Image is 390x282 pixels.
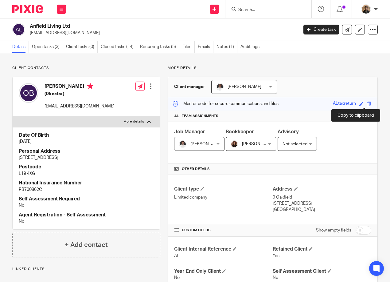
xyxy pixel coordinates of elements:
[12,5,43,13] img: Pixie
[174,276,180,280] span: No
[45,91,115,97] h5: (Director)
[238,7,293,13] input: Search
[283,142,307,146] span: Not selected
[174,84,205,90] h3: Client manager
[273,186,371,192] h4: Address
[273,207,371,213] p: [GEOGRAPHIC_DATA]
[19,196,154,202] h4: Self Assessment Required
[198,41,213,53] a: Emails
[174,194,273,200] p: Limited company
[19,155,154,161] p: [STREET_ADDRESS]
[65,240,108,250] h4: + Add contact
[273,254,279,258] span: Yes
[216,83,224,91] img: dom%20slack.jpg
[19,164,154,170] h4: Postcode
[12,267,160,272] p: Linked clients
[333,100,356,107] div: ALtaxreturn
[273,200,371,207] p: [STREET_ADDRESS]
[168,66,378,70] p: More details
[273,194,371,200] p: 9 Oakfield
[30,23,241,30] h2: Anfield Living Ltd
[361,4,371,14] img: WhatsApp%20Image%202025-04-23%20.jpg
[140,41,179,53] a: Recurring tasks (5)
[19,218,154,224] p: No
[273,268,371,275] h4: Self Assessment Client
[273,246,371,252] h4: Retained Client
[190,142,224,146] span: [PERSON_NAME]
[174,186,273,192] h4: Client type
[278,129,299,134] span: Advisory
[12,41,29,53] a: Details
[231,140,238,148] img: Headshot.jpg
[182,114,218,119] span: Team assignments
[173,101,279,107] p: Master code for secure communications and files
[182,41,195,53] a: Files
[216,41,237,53] a: Notes (1)
[12,23,25,36] img: svg%3E
[174,254,179,258] span: AL
[174,228,273,233] h4: CUSTOM FIELDS
[45,83,115,91] h4: [PERSON_NAME]
[19,202,154,208] p: No
[19,132,154,139] h4: Date Of Birth
[303,25,339,34] a: Create task
[174,246,273,252] h4: Client Internal Reference
[19,171,154,177] p: L19 4XG
[240,41,263,53] a: Audit logs
[45,103,115,109] p: [EMAIL_ADDRESS][DOMAIN_NAME]
[316,227,351,233] label: Show empty fields
[123,119,144,124] p: More details
[19,83,38,103] img: svg%3E
[87,83,93,89] i: Primary
[19,180,154,186] h4: National Insurance Number
[19,148,154,155] h4: Personal Address
[32,41,63,53] a: Open tasks (3)
[228,85,261,89] span: [PERSON_NAME]
[101,41,137,53] a: Closed tasks (14)
[179,140,186,148] img: dom%20slack.jpg
[19,139,154,145] p: [DATE]
[226,129,254,134] span: Bookkeeper
[66,41,98,53] a: Client tasks (0)
[242,142,276,146] span: [PERSON_NAME]
[19,212,154,218] h4: Agent Registration - Self Assessment
[174,129,205,134] span: Job Manager
[273,276,278,280] span: No
[30,30,294,36] p: [EMAIL_ADDRESS][DOMAIN_NAME]
[182,167,210,171] span: Other details
[12,66,160,70] p: Client contacts
[174,268,273,275] h4: Year End Only Client
[19,187,154,193] p: PB700862C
